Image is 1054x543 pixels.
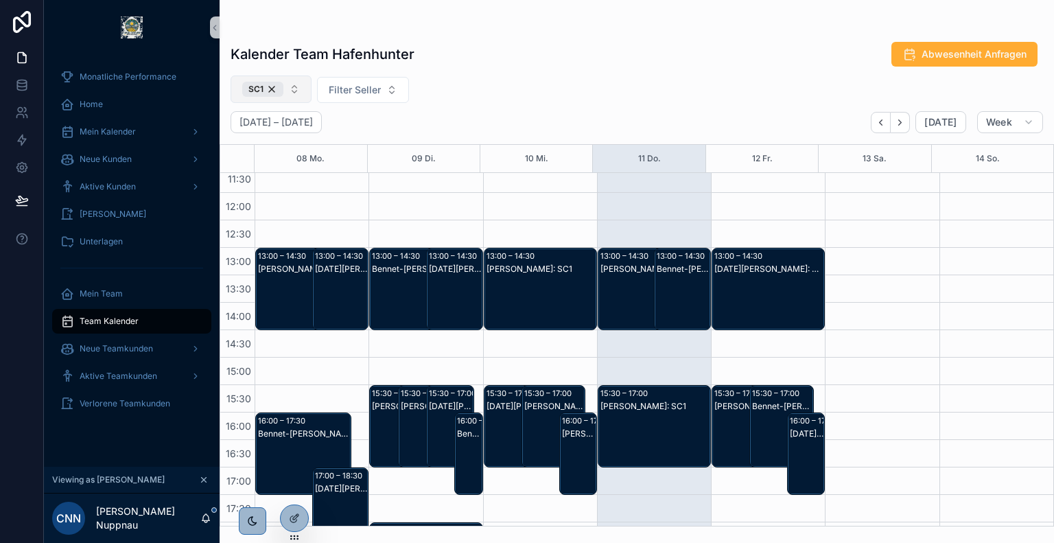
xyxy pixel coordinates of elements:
span: 16:00 [222,420,255,432]
a: Neue Teamkunden [52,336,211,361]
span: Week [986,116,1012,128]
div: [DATE][PERSON_NAME]: SC1 [714,264,823,275]
span: Abwesenheit Anfragen [922,47,1027,61]
div: Bennet-[PERSON_NAME]: SC1 [657,264,710,275]
button: 14 So. [976,145,1000,172]
span: 14:00 [222,310,255,322]
div: [PERSON_NAME]: SC1 [600,264,692,275]
h1: Kalender Team Hafenhunter [231,45,414,64]
div: 13 Sa. [863,145,887,172]
a: Verlorene Teamkunden [52,391,211,416]
div: 15:30 – 17:00[PERSON_NAME]: SC1 [598,386,710,467]
a: Monatliche Performance [52,65,211,89]
button: 12 Fr. [752,145,773,172]
div: [DATE][PERSON_NAME]: SC1 [487,401,547,412]
div: 13:00 – 14:30 [372,249,423,263]
span: Home [80,99,103,110]
button: 11 Do. [638,145,661,172]
button: Select Button [317,77,409,103]
button: 09 Di. [412,145,436,172]
span: Neue Teamkunden [80,343,153,354]
div: Bennet-[PERSON_NAME]: SC1 [752,401,812,412]
span: Filter Seller [329,83,381,97]
div: 13:00 – 14:30[DATE][PERSON_NAME]: SC1 [712,249,824,330]
div: 16:00 – 17:30 [562,414,613,428]
div: [PERSON_NAME]: SC1 [714,401,775,412]
span: 13:00 [222,255,255,267]
button: Unselect SC_1 [242,82,283,97]
div: 13:00 – 14:30[PERSON_NAME]: SC1 [598,249,693,330]
h2: [DATE] – [DATE] [239,115,313,129]
div: 17:00 – 18:30 [315,469,366,483]
div: 13:00 – 14:30 [315,249,366,263]
div: [PERSON_NAME]: SC1 [600,401,710,412]
div: [DATE][PERSON_NAME]: SC1 [429,401,473,412]
div: 13:00 – 14:30[PERSON_NAME]: SC1 [256,249,351,330]
div: [PERSON_NAME]: SC1 [562,428,596,439]
div: 13:00 – 14:30Bennet-[PERSON_NAME]: SC1 [370,249,465,330]
div: scrollable content [44,55,220,434]
div: 13:00 – 14:30 [600,249,652,263]
button: Next [891,112,910,133]
div: [DATE][PERSON_NAME]: SC1 [790,428,823,439]
div: 16:00 – 17:30 [457,414,508,428]
a: Unterlagen [52,229,211,254]
span: Neue Kunden [80,154,132,165]
div: 16:00 – 17:30Bennet-[PERSON_NAME]: SC1 [455,413,482,494]
span: 12:00 [222,200,255,212]
span: [PERSON_NAME] [80,209,146,220]
img: App logo [121,16,143,38]
div: 15:30 – 17:00[PERSON_NAME]: SC1 [370,386,417,467]
a: Mein Team [52,281,211,306]
div: 16:00 – 17:30 [258,414,309,428]
button: 10 Mi. [525,145,548,172]
span: 11:30 [224,173,255,185]
div: [DATE][PERSON_NAME]: SC1 [315,264,368,275]
button: Abwesenheit Anfragen [891,42,1038,67]
div: 15:30 – 17:00 [600,386,651,400]
button: 08 Mo. [296,145,325,172]
a: Home [52,92,211,117]
a: Aktive Teamkunden [52,364,211,389]
span: Monatliche Performance [80,71,176,82]
div: SC1 [242,82,283,97]
div: [DATE][PERSON_NAME]: SC1 [429,264,482,275]
div: 13:00 – 14:30[DATE][PERSON_NAME]: SC1 [313,249,368,330]
div: 13:00 – 14:30[PERSON_NAME]: SC1 [484,249,596,330]
span: 15:30 [223,393,255,404]
div: [PERSON_NAME]: SC1 [401,401,445,412]
div: 15:30 – 17:00[PERSON_NAME]: SC1 [399,386,445,467]
span: Unterlagen [80,236,123,247]
div: 15:30 – 17:00 [524,386,575,400]
span: Mein Team [80,288,123,299]
div: 13:00 – 14:30[DATE][PERSON_NAME]: SC1 [427,249,482,330]
span: Viewing as [PERSON_NAME] [52,474,165,485]
p: [PERSON_NAME] Nuppnau [96,505,200,532]
span: Aktive Kunden [80,181,136,192]
a: Aktive Kunden [52,174,211,199]
div: 15:30 – 17:00[DATE][PERSON_NAME]: SC1 [427,386,473,467]
div: [PERSON_NAME]: SC1 [524,401,585,412]
a: Neue Kunden [52,147,211,172]
span: 17:00 [223,475,255,487]
div: 15:30 – 17:00[PERSON_NAME]: SC1 [712,386,775,467]
span: 12:30 [222,228,255,240]
div: [PERSON_NAME]: SC1 [487,264,596,275]
div: 13:00 – 14:30 [487,249,538,263]
button: Back [871,112,891,133]
div: [PERSON_NAME]: SC1 [372,401,416,412]
span: Aktive Teamkunden [80,371,157,382]
div: 13:00 – 14:30Bennet-[PERSON_NAME]: SC1 [655,249,710,330]
div: 16:00 – 17:30 [790,414,841,428]
span: CNN [56,510,81,527]
span: Mein Kalender [80,126,136,137]
span: 16:30 [222,448,255,459]
div: 15:30 – 17:00 [372,386,423,400]
div: 16:00 – 17:30Bennet-[PERSON_NAME]: SC1 [256,413,351,494]
span: 17:30 [223,502,255,514]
